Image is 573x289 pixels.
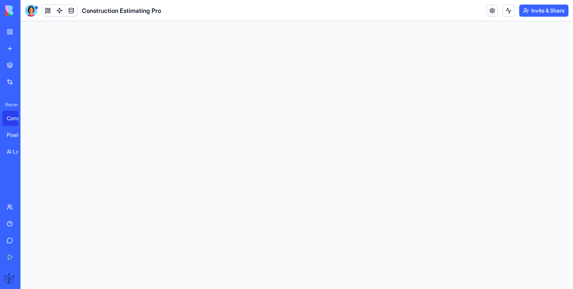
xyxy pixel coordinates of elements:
[7,131,28,139] div: PixelCraft Studio
[7,115,28,122] div: Construction Estimating Pro
[2,144,33,159] a: AI Logo Generator
[519,5,568,17] button: Invite & Share
[2,111,33,126] a: Construction Estimating Pro
[82,6,161,15] span: Construction Estimating Pro
[4,272,16,284] img: ACg8ocJXc4biGNmL-6_84M9niqKohncbsBQNEji79DO8k46BE60Re2nP=s96-c
[2,102,18,108] span: Recent
[5,5,52,16] img: logo
[2,127,33,143] a: PixelCraft Studio
[7,148,28,155] div: AI Logo Generator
